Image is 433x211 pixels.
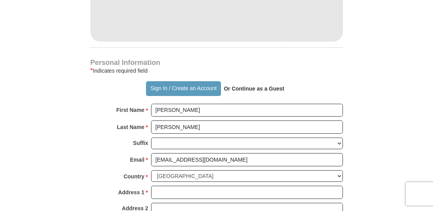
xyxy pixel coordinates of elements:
[117,105,144,115] strong: First Name
[90,59,343,66] h4: Personal Information
[123,171,144,182] strong: Country
[224,85,284,92] strong: Or Continue as a Guest
[118,187,144,198] strong: Address 1
[146,81,221,96] button: Sign In / Create an Account
[117,122,144,133] strong: Last Name
[130,154,144,165] strong: Email
[133,138,148,148] strong: Suffix
[90,66,343,75] div: Indicates required field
